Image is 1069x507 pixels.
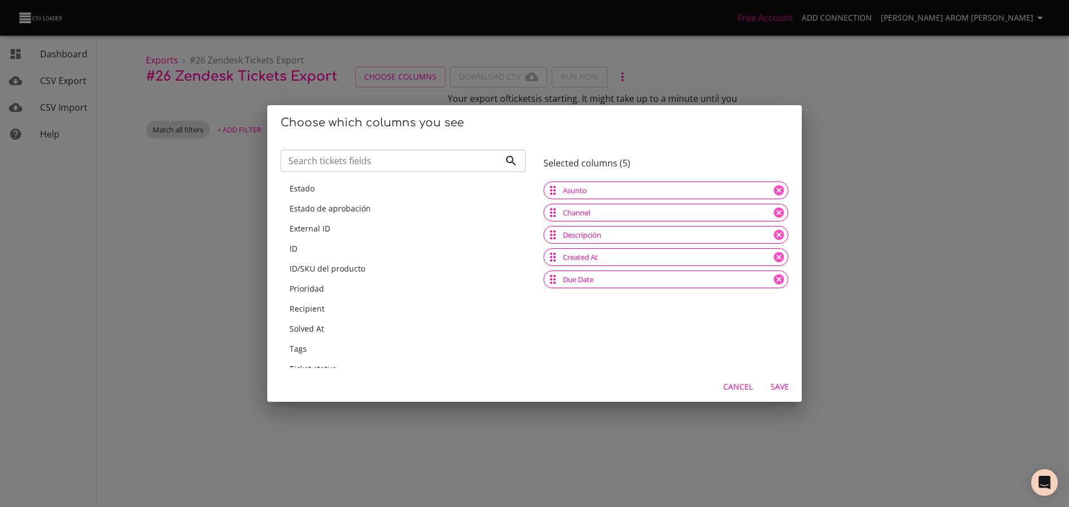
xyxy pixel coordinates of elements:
[281,219,526,239] div: External ID
[281,339,526,359] div: Tags
[556,185,594,196] span: Asunto
[290,283,324,294] span: Prioridad
[281,259,526,279] div: ID/SKU del producto
[290,303,325,314] span: Recipient
[556,230,608,240] span: Descripción
[762,377,797,397] button: Save
[543,204,788,221] div: Channel
[290,343,307,354] span: Tags
[290,203,371,214] span: Estado de aprobación
[290,323,324,334] span: Solved At
[290,183,315,194] span: Estado
[281,199,526,219] div: Estado de aprobación
[281,359,526,379] div: Ticket status
[290,243,297,254] span: ID
[543,226,788,244] div: Descripción
[556,252,605,263] span: Created At
[766,380,793,394] span: Save
[290,363,336,374] span: Ticket status
[556,208,597,218] span: Channel
[1031,469,1058,496] div: Open Intercom Messenger
[290,223,330,234] span: External ID
[543,158,788,169] h6: Selected columns ( 5 )
[281,319,526,339] div: Solved At
[281,114,788,132] h2: Choose which columns you see
[556,274,600,285] span: Due Date
[281,279,526,299] div: Prioridad
[543,270,788,288] div: Due Date
[543,248,788,266] div: Created At
[719,377,757,397] button: Cancel
[290,263,365,274] span: ID/SKU del producto
[723,380,753,394] span: Cancel
[281,179,526,199] div: Estado
[281,299,526,319] div: Recipient
[543,181,788,199] div: Asunto
[281,239,526,259] div: ID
